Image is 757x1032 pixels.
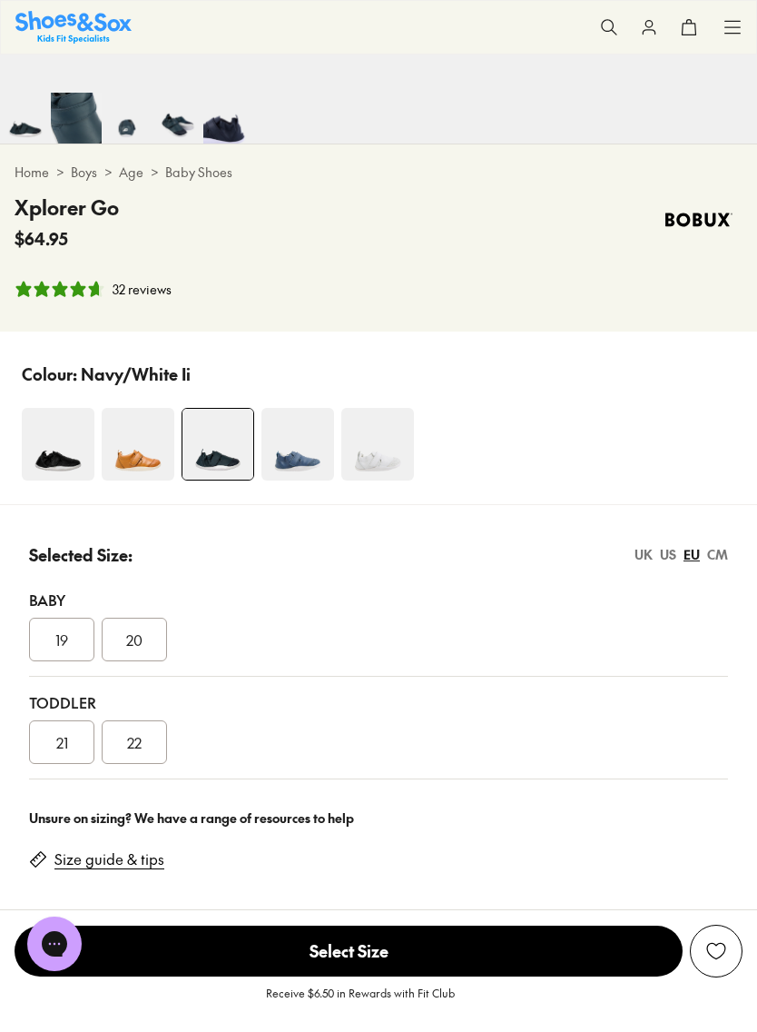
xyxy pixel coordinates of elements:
a: Boys [71,163,97,182]
div: Toddler [29,691,728,713]
span: 21 [56,731,68,753]
span: 19 [55,629,68,650]
button: 4.91 stars, 32 ratings [15,280,172,299]
div: > > > [15,163,742,182]
div: Baby [29,589,728,610]
img: 4-294555_1 [22,408,94,481]
img: 7-502216_1 [152,93,203,144]
img: SNS_Logo_Responsive.svg [15,11,132,43]
a: Size guide & tips [54,849,164,869]
h4: Xplorer Go [15,193,119,223]
img: 4-427577_1 [102,408,174,481]
span: 22 [127,731,142,753]
img: 4-551518_1 [261,408,334,481]
a: Age [119,163,143,182]
button: Add to Wishlist [690,925,742,977]
img: 6-251070_1 [102,93,152,144]
a: Baby Shoes [165,163,232,182]
div: Unsure on sizing? We have a range of resources to help [29,809,728,828]
p: Receive $6.50 in Rewards with Fit Club [266,985,455,1017]
a: Shoes & Sox [15,11,132,43]
span: Select Size [15,926,683,977]
div: 32 reviews [113,280,172,299]
p: Selected Size: [29,542,133,567]
img: 4-251068_1 [182,409,253,480]
div: UK [634,545,653,564]
img: 4-551514_1 [341,408,414,481]
img: Vendor logo [655,193,742,247]
div: EU [683,545,700,564]
p: Navy/White Ii [81,362,191,386]
img: 8-502217_1 [203,93,254,144]
button: Select Size [15,925,683,977]
div: US [660,545,676,564]
iframe: Gorgias live chat messenger [18,910,91,977]
p: Colour: [22,362,77,386]
div: CM [707,545,728,564]
img: 5-251069_1 [51,93,102,144]
a: Home [15,163,49,182]
span: $64.95 [15,226,68,251]
span: 20 [126,629,143,650]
